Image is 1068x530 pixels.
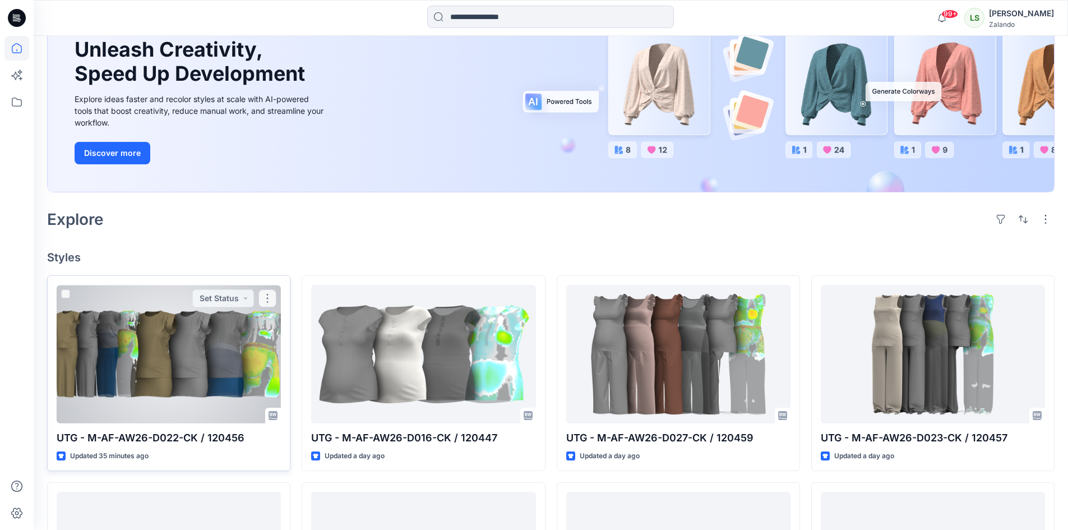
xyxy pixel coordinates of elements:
span: 99+ [941,10,958,19]
h4: Styles [47,251,1055,264]
a: UTG - M-AF-AW26-D016-CK / 120447 [311,285,535,423]
div: [PERSON_NAME] [989,7,1054,20]
a: UTG - M-AF-AW26-D023-CK / 120457 [821,285,1045,423]
button: Discover more [75,142,150,164]
p: UTG - M-AF-AW26-D027-CK / 120459 [566,430,790,446]
a: UTG - M-AF-AW26-D022-CK / 120456 [57,285,281,423]
div: Explore ideas faster and recolor styles at scale with AI-powered tools that boost creativity, red... [75,93,327,128]
h2: Explore [47,210,104,228]
p: Updated a day ago [325,450,385,462]
a: Discover more [75,142,327,164]
p: Updated a day ago [834,450,894,462]
p: UTG - M-AF-AW26-D016-CK / 120447 [311,430,535,446]
p: Updated a day ago [580,450,640,462]
p: UTG - M-AF-AW26-D023-CK / 120457 [821,430,1045,446]
div: Zalando [989,20,1054,29]
p: UTG - M-AF-AW26-D022-CK / 120456 [57,430,281,446]
div: LS [964,8,984,28]
a: UTG - M-AF-AW26-D027-CK / 120459 [566,285,790,423]
p: Updated 35 minutes ago [70,450,149,462]
h1: Unleash Creativity, Speed Up Development [75,38,310,86]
